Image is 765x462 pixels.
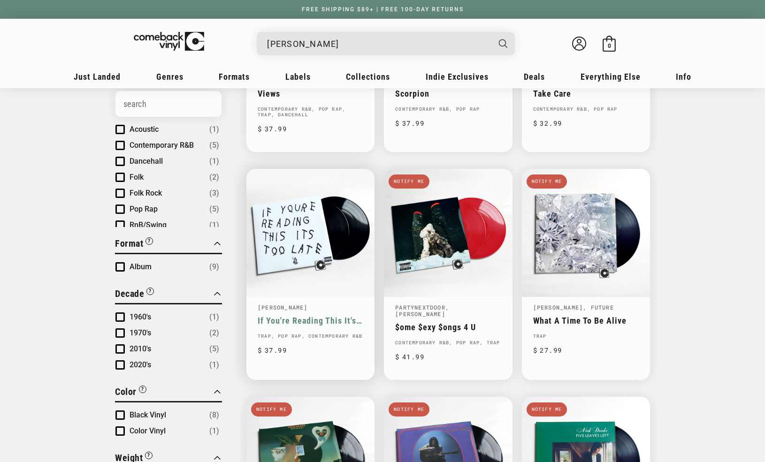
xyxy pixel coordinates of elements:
a: , Future [583,303,614,311]
span: 0 [608,42,611,49]
span: Black Vinyl [130,410,166,419]
span: Contemporary R&B [130,141,194,150]
span: Number of products: (1) [209,124,219,135]
span: Number of products: (5) [209,204,219,215]
span: Number of products: (1) [209,359,219,371]
button: Filter by Format [115,236,153,253]
span: Pop Rap [130,204,158,213]
span: 2010's [130,344,151,353]
span: Collections [346,72,390,82]
span: Just Landed [74,72,121,82]
span: 2020's [130,360,151,369]
a: , [PERSON_NAME] [395,303,449,318]
a: Views [258,89,363,98]
span: 1960's [130,312,151,321]
span: Number of products: (8) [209,409,219,421]
span: Number of products: (5) [209,140,219,151]
span: Folk [130,173,144,182]
span: Number of products: (1) [209,311,219,323]
span: Number of products: (1) [209,156,219,167]
span: Decade [115,288,144,299]
a: PARTYNEXTDOOR [395,303,445,311]
span: Formats [219,72,250,82]
span: Dancehall [130,157,163,166]
span: Acoustic [130,125,159,134]
span: Info [676,72,691,82]
span: Number of products: (9) [209,261,219,273]
a: What A Time To Be Alive [533,316,639,326]
button: Filter by Decade [115,287,154,303]
span: Number of products: (1) [209,220,219,231]
span: Number of products: (2) [209,172,219,183]
span: Number of products: (5) [209,343,219,355]
a: If You're Reading This It's Too Late [258,316,363,326]
a: Scorpion [395,89,501,98]
input: Search Options [115,91,222,117]
span: Number of products: (1) [209,425,219,437]
span: RnB/Swing [130,220,167,229]
button: Search [491,32,516,55]
a: FREE SHIPPING $89+ | FREE 100-DAY RETURNS [292,6,473,13]
a: [PERSON_NAME] [258,303,308,311]
span: Format [115,238,143,249]
span: 1970's [130,328,151,337]
span: Everything Else [581,72,641,82]
span: Folk Rock [130,189,162,197]
span: Color Vinyl [130,426,166,435]
span: Genres [156,72,184,82]
a: Take Care [533,89,639,98]
span: Deals [524,72,545,82]
span: Number of products: (3) [209,188,219,199]
span: Labels [285,72,311,82]
span: Number of products: (2) [209,327,219,339]
a: $ome $exy $ongs 4 U [395,322,501,332]
span: Color [115,386,137,397]
span: Album [130,262,152,271]
button: Filter by Color [115,385,146,401]
a: [PERSON_NAME] [533,303,583,311]
div: Search [257,32,515,55]
input: When autocomplete results are available use up and down arrows to review and enter to select [267,34,490,53]
span: Indie Exclusives [426,72,489,82]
